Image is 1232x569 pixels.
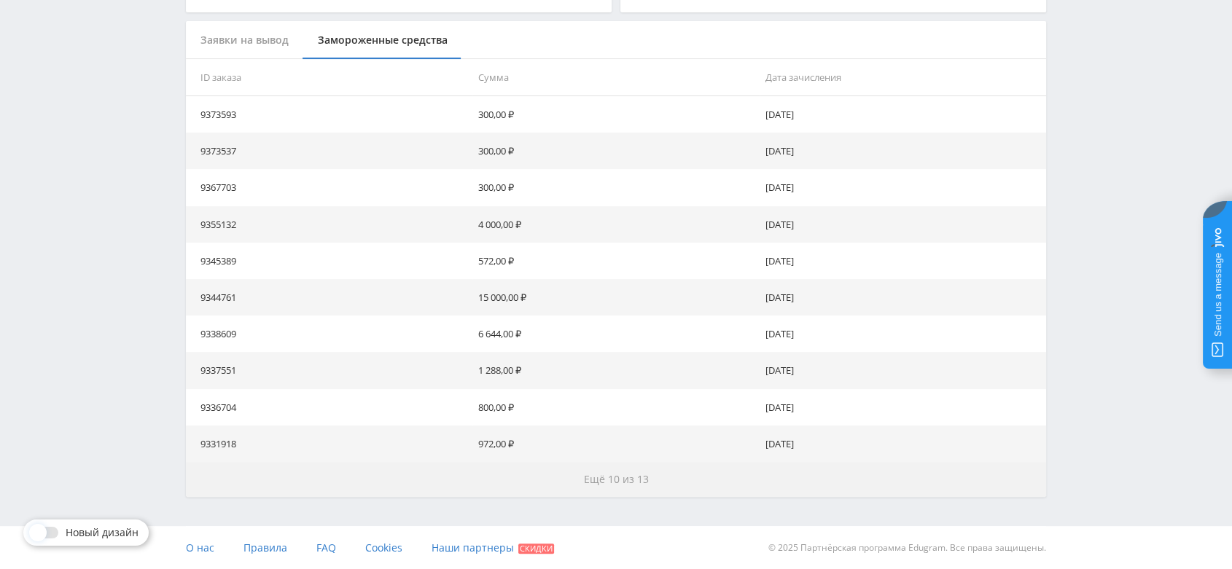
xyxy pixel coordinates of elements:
[472,169,759,205] td: 300,00 ₽
[472,59,759,96] th: Сумма
[186,541,214,554] span: О нас
[432,541,514,554] span: Наши партнеры
[186,21,303,60] div: Заявки на вывод
[518,544,554,554] span: Скидки
[186,389,472,425] td: 9336704
[472,96,759,133] td: 300,00 ₽
[760,169,1046,205] td: [DATE]
[186,279,472,315] td: 9344761
[472,243,759,279] td: 572,00 ₽
[365,541,402,554] span: Cookies
[316,541,336,554] span: FAQ
[760,315,1046,352] td: [DATE]
[472,315,759,352] td: 6 644,00 ₽
[186,462,1046,497] button: Ещё 10 из 13
[472,425,759,462] td: 972,00 ₽
[760,352,1046,388] td: [DATE]
[243,541,287,554] span: Правила
[584,472,649,486] span: Ещё 10 из 13
[186,169,472,205] td: 9367703
[186,425,472,462] td: 9331918
[760,279,1046,315] td: [DATE]
[186,206,472,243] td: 9355132
[472,279,759,315] td: 15 000,00 ₽
[760,133,1046,169] td: [DATE]
[760,96,1046,133] td: [DATE]
[186,243,472,279] td: 9345389
[186,59,472,96] th: ID заказа
[472,389,759,425] td: 800,00 ₽
[760,59,1046,96] th: Дата зачисления
[186,315,472,352] td: 9338609
[186,96,472,133] td: 9373593
[760,389,1046,425] td: [DATE]
[303,21,462,60] div: Замороженные средства
[472,206,759,243] td: 4 000,00 ₽
[472,352,759,388] td: 1 288,00 ₽
[760,243,1046,279] td: [DATE]
[66,527,139,538] span: Новый дизайн
[760,206,1046,243] td: [DATE]
[760,425,1046,462] td: [DATE]
[472,133,759,169] td: 300,00 ₽
[186,352,472,388] td: 9337551
[186,133,472,169] td: 9373537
